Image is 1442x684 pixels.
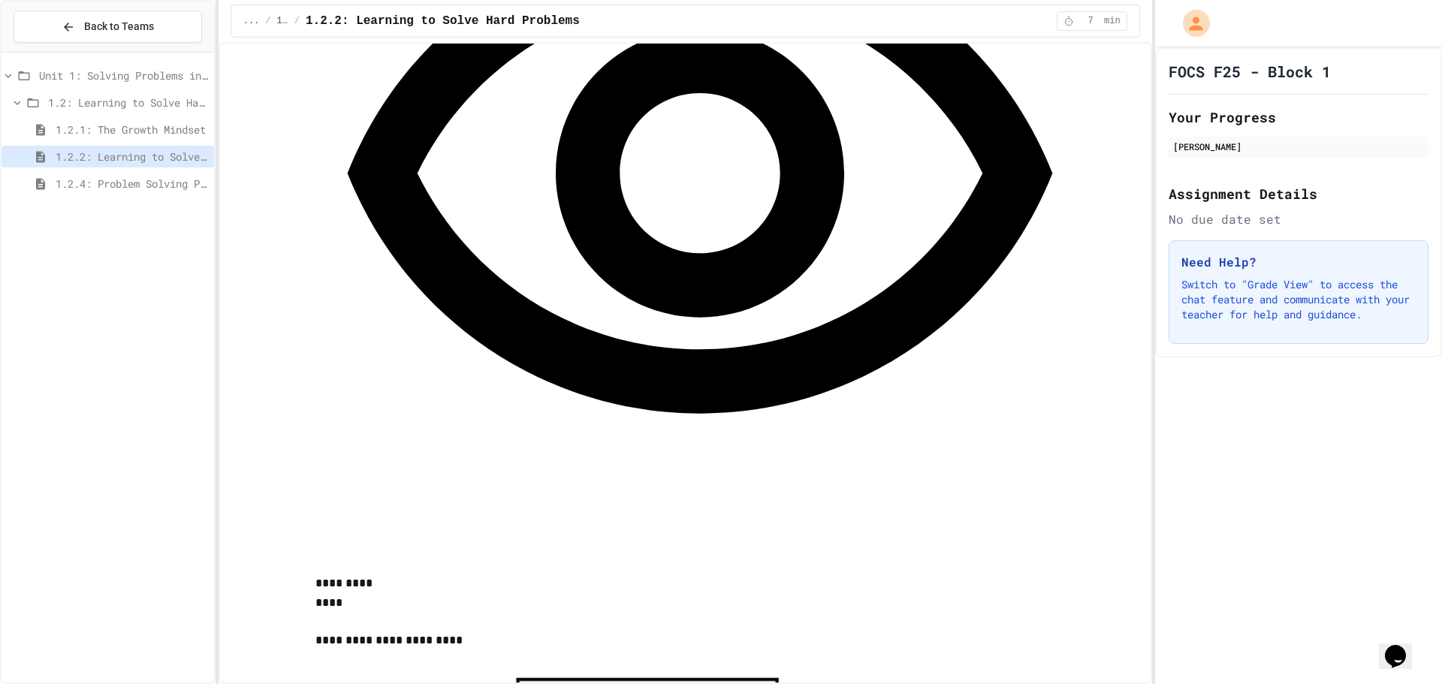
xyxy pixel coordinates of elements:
[1379,624,1427,669] iframe: chat widget
[39,68,208,83] span: Unit 1: Solving Problems in Computer Science
[1169,107,1428,128] h2: Your Progress
[56,149,208,164] span: 1.2.2: Learning to Solve Hard Problems
[243,15,260,27] span: ...
[1078,15,1103,27] span: 7
[56,122,208,137] span: 1.2.1: The Growth Mindset
[294,15,300,27] span: /
[14,11,202,43] button: Back to Teams
[265,15,270,27] span: /
[1181,253,1416,271] h3: Need Help?
[56,176,208,191] span: 1.2.4: Problem Solving Practice
[277,15,288,27] span: 1.2: Learning to Solve Hard Problems
[48,95,208,110] span: 1.2: Learning to Solve Hard Problems
[1169,183,1428,204] h2: Assignment Details
[1169,210,1428,228] div: No due date set
[84,19,154,35] span: Back to Teams
[1169,61,1331,82] h1: FOCS F25 - Block 1
[1173,140,1424,153] div: [PERSON_NAME]
[1167,6,1214,41] div: My Account
[1181,277,1416,322] p: Switch to "Grade View" to access the chat feature and communicate with your teacher for help and ...
[1104,15,1121,27] span: min
[306,12,580,30] span: 1.2.2: Learning to Solve Hard Problems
